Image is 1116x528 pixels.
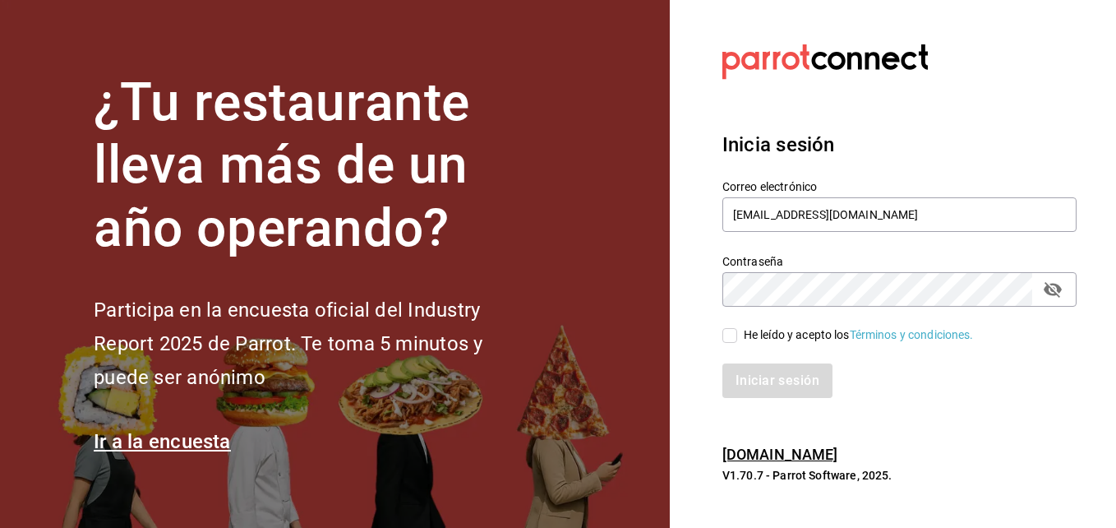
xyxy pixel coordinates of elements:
a: [DOMAIN_NAME] [722,446,838,463]
label: Correo electrónico [722,180,1077,192]
h2: Participa en la encuesta oficial del Industry Report 2025 de Parrot. Te toma 5 minutos y puede se... [94,294,537,394]
input: Ingresa tu correo electrónico [722,197,1077,232]
label: Contraseña [722,255,1077,266]
h3: Inicia sesión [722,130,1077,160]
button: passwordField [1039,276,1067,303]
div: He leído y acepto los [744,327,974,344]
a: Términos y condiciones. [850,328,974,341]
a: Ir a la encuesta [94,430,231,453]
h1: ¿Tu restaurante lleva más de un año operando? [94,72,537,261]
p: V1.70.7 - Parrot Software, 2025. [722,467,1077,484]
